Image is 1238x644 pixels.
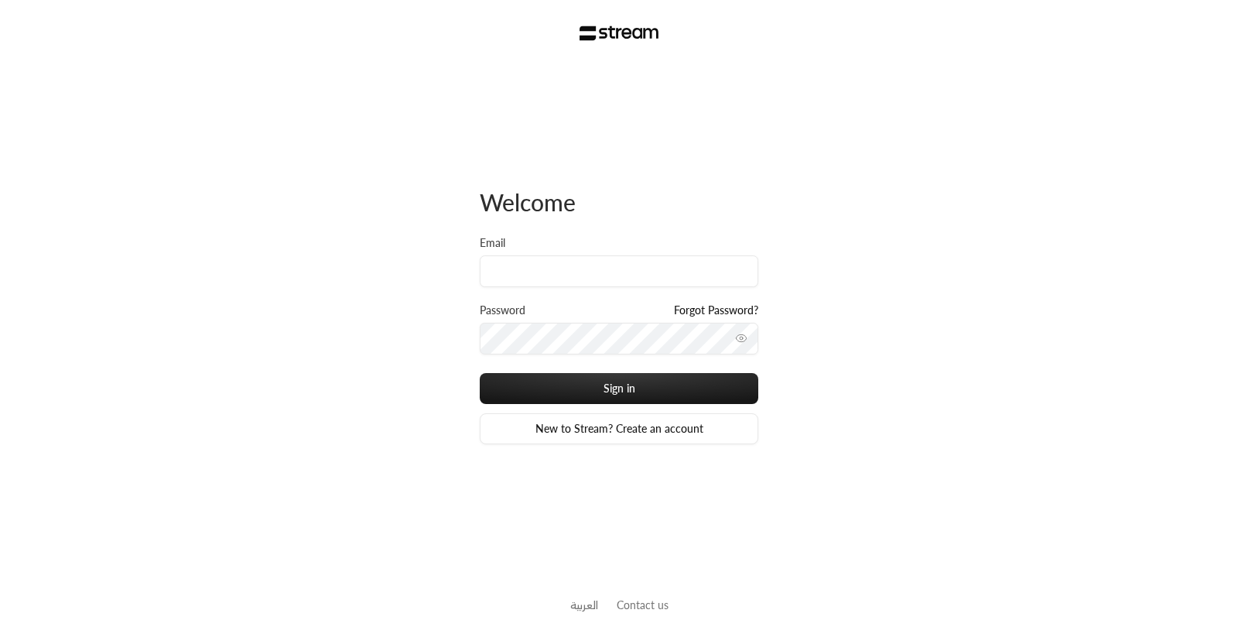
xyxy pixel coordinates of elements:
a: العربية [570,591,598,619]
button: Sign in [480,373,758,404]
a: Contact us [617,598,669,611]
a: Forgot Password? [674,303,758,318]
button: toggle password visibility [729,326,754,351]
span: Welcome [480,188,576,216]
a: New to Stream? Create an account [480,413,758,444]
label: Email [480,235,505,251]
img: Stream Logo [580,26,659,41]
button: Contact us [617,597,669,613]
label: Password [480,303,525,318]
